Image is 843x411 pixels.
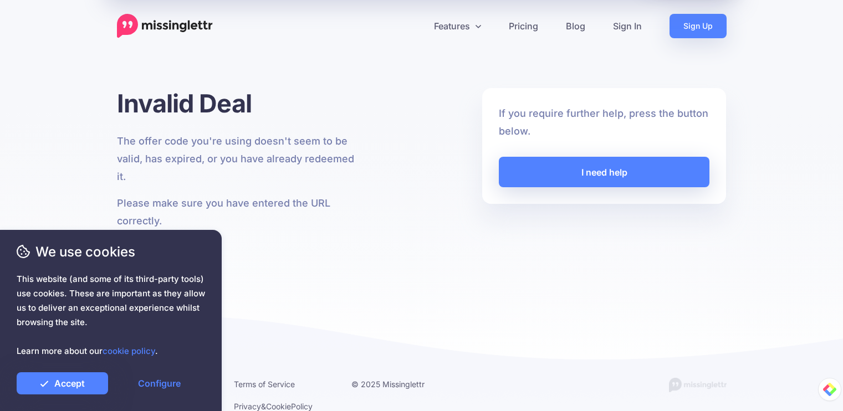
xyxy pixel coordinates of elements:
[420,14,495,38] a: Features
[266,402,291,411] a: Cookie
[117,194,361,230] p: Please make sure you have entered the URL correctly.
[114,372,205,394] a: Configure
[499,105,710,140] p: If you require further help, press the button below.
[17,372,108,394] a: Accept
[17,272,205,358] span: This website (and some of its third-party tools) use cookies. These are important as they allow u...
[117,14,213,38] a: Home
[499,157,710,187] a: I need help
[552,14,599,38] a: Blog
[599,14,656,38] a: Sign In
[351,377,452,391] li: © 2025 Missinglettr
[17,242,205,261] span: We use cookies
[670,14,727,38] a: Sign Up
[117,132,361,186] p: The offer code you're using doesn't seem to be valid, has expired, or you have already redeemed it.
[234,402,261,411] a: Privacy
[234,379,295,389] a: Terms of Service
[117,88,361,119] h1: Invalid Deal
[103,346,155,356] a: cookie policy
[495,14,552,38] a: Pricing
